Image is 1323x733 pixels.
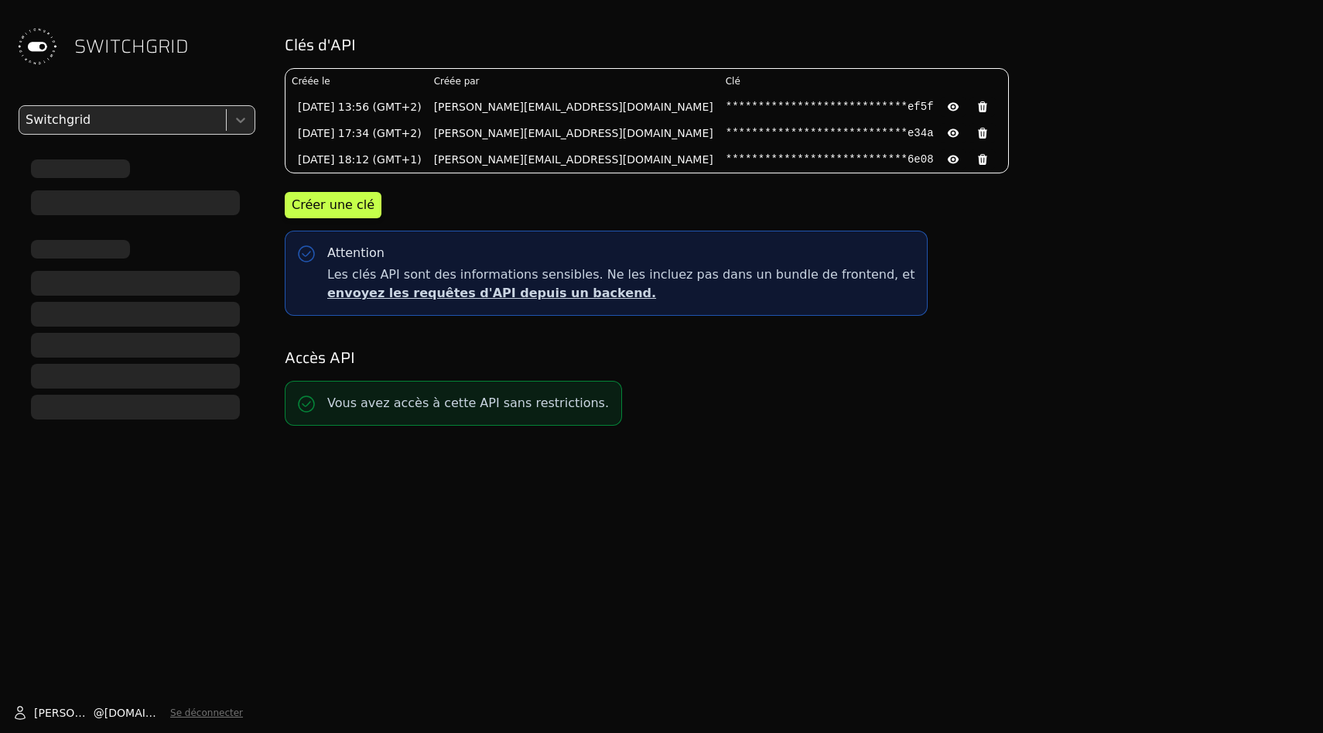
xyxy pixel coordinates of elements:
[428,69,720,94] th: Créée par
[285,120,428,146] td: [DATE] 17:34 (GMT+2)
[428,146,720,173] td: [PERSON_NAME][EMAIL_ADDRESS][DOMAIN_NAME]
[285,94,428,120] td: [DATE] 13:56 (GMT+2)
[327,284,914,303] p: envoyez les requêtes d'API depuis un backend.
[327,265,914,303] span: Les clés API sont des informations sensibles. Ne les incluez pas dans un bundle de frontend, et
[285,34,1301,56] h2: Clés d'API
[285,146,428,173] td: [DATE] 18:12 (GMT+1)
[428,120,720,146] td: [PERSON_NAME][EMAIL_ADDRESS][DOMAIN_NAME]
[94,705,104,721] span: @
[327,244,385,262] div: Attention
[34,705,94,721] span: [PERSON_NAME]
[720,69,1008,94] th: Clé
[428,94,720,120] td: [PERSON_NAME][EMAIL_ADDRESS][DOMAIN_NAME]
[292,196,374,214] div: Créer une clé
[285,347,1301,368] h2: Accès API
[12,22,62,71] img: Switchgrid Logo
[104,705,164,721] span: [DOMAIN_NAME]
[74,34,189,59] span: SWITCHGRID
[285,69,428,94] th: Créée le
[327,394,609,413] p: Vous avez accès à cette API sans restrictions.
[285,192,381,218] button: Créer une clé
[170,707,243,719] button: Se déconnecter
